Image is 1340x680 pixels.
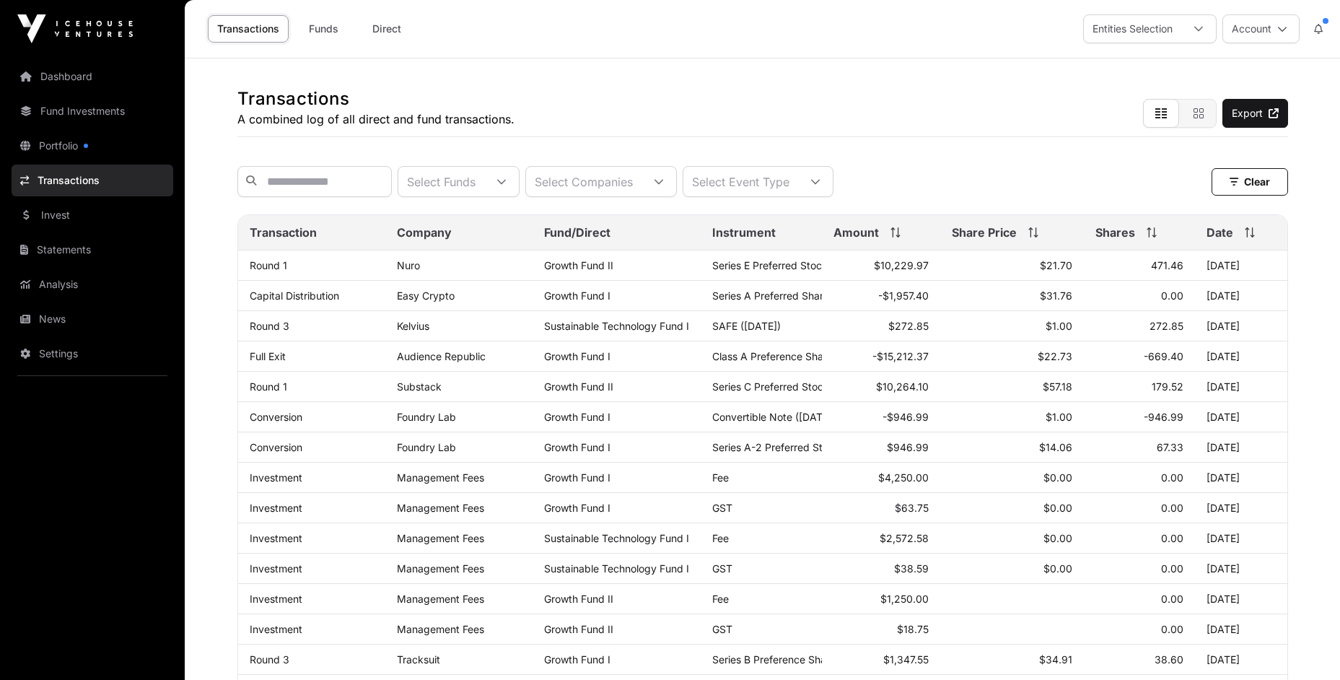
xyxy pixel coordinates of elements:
[250,532,302,544] a: Investment
[544,471,610,484] a: Growth Fund I
[397,320,429,332] a: Kelvius
[822,311,940,341] td: $272.85
[1195,432,1287,463] td: [DATE]
[683,167,798,196] div: Select Event Type
[397,350,486,362] a: Audience Republic
[1151,259,1183,271] span: 471.46
[1039,653,1072,666] span: $34.91
[250,320,289,332] a: Round 3
[250,289,339,302] a: Capital Distribution
[822,281,940,311] td: -$1,957.40
[1195,311,1287,341] td: [DATE]
[12,338,173,370] a: Settings
[358,15,416,43] a: Direct
[712,380,829,393] span: Series C Preferred Stock
[1043,532,1072,544] span: $0.00
[12,269,173,300] a: Analysis
[833,224,879,241] span: Amount
[822,614,940,645] td: $18.75
[822,341,940,372] td: -$15,212.37
[1038,350,1072,362] span: $22.73
[544,259,613,271] a: Growth Fund II
[397,471,520,484] p: Management Fees
[952,224,1017,241] span: Share Price
[250,259,287,271] a: Round 1
[1161,532,1183,544] span: 0.00
[712,623,732,635] span: GST
[1195,614,1287,645] td: [DATE]
[250,411,302,423] a: Conversion
[250,593,302,605] a: Investment
[822,523,940,554] td: $2,572.58
[822,554,940,584] td: $38.59
[544,289,610,302] a: Growth Fund I
[712,593,729,605] span: Fee
[397,562,520,575] p: Management Fees
[1152,380,1183,393] span: 179.52
[250,471,302,484] a: Investment
[237,110,514,128] p: A combined log of all direct and fund transactions.
[544,502,610,514] a: Growth Fund I
[1043,562,1072,575] span: $0.00
[544,562,689,575] a: Sustainable Technology Fund I
[1222,14,1300,43] button: Account
[1195,341,1287,372] td: [DATE]
[398,167,484,196] div: Select Funds
[712,471,729,484] span: Fee
[12,165,173,196] a: Transactions
[12,199,173,231] a: Invest
[250,623,302,635] a: Investment
[1039,441,1072,453] span: $14.06
[250,653,289,666] a: Round 3
[712,532,729,544] span: Fee
[1046,320,1072,332] span: $1.00
[208,15,289,43] a: Transactions
[544,593,613,605] a: Growth Fund II
[1040,259,1072,271] span: $21.70
[712,411,836,423] span: Convertible Note ([DATE])
[397,411,456,423] a: Foundry Lab
[397,380,442,393] a: Substack
[544,224,610,241] span: Fund/Direct
[397,441,456,453] a: Foundry Lab
[1144,350,1183,362] span: -669.40
[397,259,420,271] a: Nuro
[544,411,610,423] a: Growth Fund I
[1046,411,1072,423] span: $1.00
[12,61,173,92] a: Dashboard
[294,15,352,43] a: Funds
[237,87,514,110] h1: Transactions
[1212,168,1288,196] button: Clear
[544,320,689,332] a: Sustainable Technology Fund I
[822,645,940,675] td: $1,347.55
[1043,502,1072,514] span: $0.00
[544,653,610,666] a: Growth Fund I
[397,502,520,514] p: Management Fees
[250,502,302,514] a: Investment
[397,593,520,605] p: Management Fees
[1084,15,1181,43] div: Entities Selection
[250,350,286,362] a: Full Exit
[1195,250,1287,281] td: [DATE]
[1222,99,1288,128] a: Export
[544,350,610,362] a: Growth Fund I
[712,289,829,302] span: Series A Preferred Share
[1161,289,1183,302] span: 0.00
[1155,653,1183,666] span: 38.60
[1161,471,1183,484] span: 0.00
[822,250,940,281] td: $10,229.97
[397,532,520,544] p: Management Fees
[822,432,940,463] td: $946.99
[822,402,940,432] td: -$946.99
[712,224,776,241] span: Instrument
[1195,281,1287,311] td: [DATE]
[712,653,841,666] span: Series B Preference Shares
[1161,623,1183,635] span: 0.00
[544,380,613,393] a: Growth Fund II
[1157,441,1183,453] span: 67.33
[712,502,732,514] span: GST
[526,167,641,196] div: Select Companies
[1268,611,1340,680] iframe: Chat Widget
[822,372,940,402] td: $10,264.10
